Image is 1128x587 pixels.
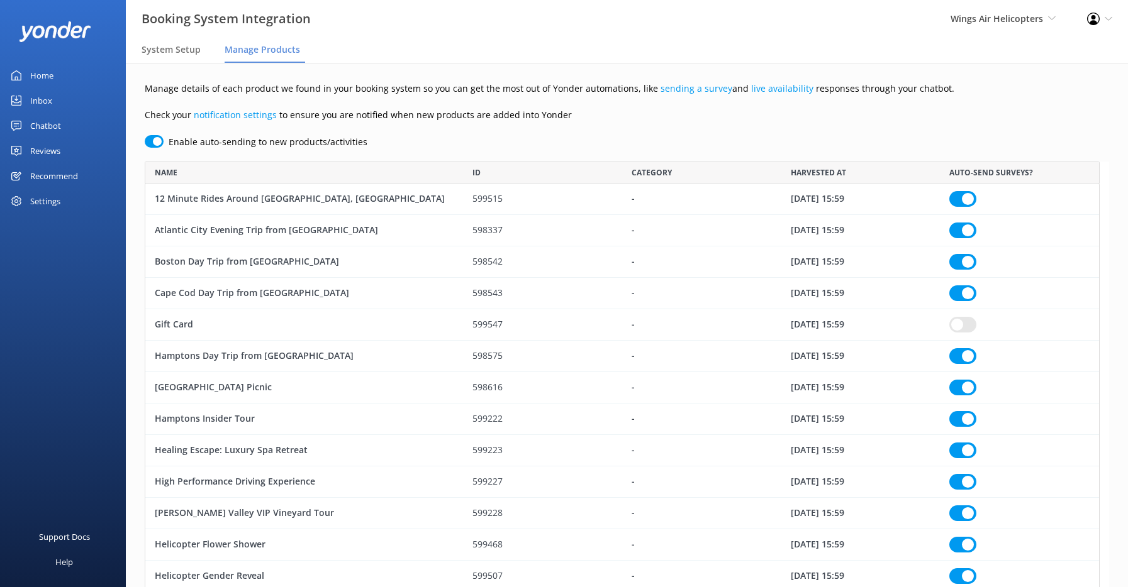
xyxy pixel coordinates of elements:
h3: Booking System Integration [142,9,311,29]
div: 598543 [463,278,622,309]
div: 05 Aug 25 15:59 [781,529,941,561]
span: CATEGORY [632,167,672,178]
div: 599515 [463,184,622,215]
div: 05 Aug 25 15:59 [781,498,941,529]
div: - [622,184,781,215]
div: - [622,466,781,498]
div: - [622,246,781,278]
div: - [622,435,781,466]
img: yonder-white-logo.png [19,21,91,42]
p: Check your to ensure you are notified when new products are added into Yonder [145,108,1109,122]
div: row [145,435,1100,466]
div: 05 Aug 25 15:59 [781,403,941,435]
div: Helicopter Flower Shower [145,529,463,561]
div: 599228 [463,498,622,529]
div: Boston Day Trip from Manhattan [145,246,463,278]
div: Healing Escape: Luxury Spa Retreat [145,435,463,466]
span: ID [472,167,481,178]
div: 05 Aug 25 15:59 [781,309,941,341]
div: Chatbot [30,113,61,138]
div: Hamptons Day Trip from Manhattan [145,341,463,372]
div: 05 Aug 25 15:59 [781,372,941,403]
div: 05 Aug 25 15:59 [781,278,941,309]
div: Hamptons Insider Tour [145,403,463,435]
div: 599227 [463,466,622,498]
div: 05 Aug 25 15:59 [781,184,941,215]
div: - [622,403,781,435]
div: row [145,498,1100,529]
div: Cape Cod Day Trip from Manhattan [145,278,463,309]
div: Inbox [30,88,52,113]
div: Help [55,549,73,574]
a: live availability [751,82,813,94]
span: Manage Products [225,43,300,56]
div: Gift Card [145,309,463,341]
div: - [622,278,781,309]
div: Settings [30,189,60,214]
div: Hudson Valley VIP Vineyard Tour [145,498,463,529]
div: Hamptons Beach Picnic [145,372,463,403]
div: 599222 [463,403,622,435]
div: row [145,529,1100,561]
div: Recommend [30,163,78,189]
div: 05 Aug 25 15:59 [781,466,941,498]
div: - [622,529,781,561]
span: HARVESTED AT [791,167,846,178]
div: 05 Aug 25 15:59 [781,215,941,246]
div: row [145,466,1100,498]
span: NAME [155,167,177,178]
div: 599468 [463,529,622,561]
div: 599223 [463,435,622,466]
div: - [622,498,781,529]
div: Home [30,63,53,88]
div: - [622,341,781,372]
div: 598337 [463,215,622,246]
div: 599547 [463,309,622,341]
div: 05 Aug 25 15:59 [781,246,941,278]
a: notification settings [194,109,277,121]
div: 12 Minute Rides Around Westchester, NY [145,184,463,215]
div: Support Docs [39,524,90,549]
div: 598575 [463,341,622,372]
div: Atlantic City Evening Trip from Manhattan [145,215,463,246]
div: High Performance Driving Experience [145,466,463,498]
div: row [145,215,1100,246]
label: Enable auto-sending to new products/activities [169,135,367,149]
div: 598542 [463,246,622,278]
div: row [145,309,1100,341]
div: Reviews [30,138,60,163]
div: row [145,184,1100,215]
div: - [622,309,781,341]
div: - [622,215,781,246]
div: - [622,372,781,403]
span: System Setup [142,43,201,56]
div: 05 Aug 25 15:59 [781,341,941,372]
div: row [145,372,1100,403]
div: 598616 [463,372,622,403]
div: row [145,278,1100,309]
p: Manage details of each product we found in your booking system so you can get the most out of Yon... [145,82,1109,96]
div: row [145,341,1100,372]
div: row [145,246,1100,278]
div: row [145,403,1100,435]
span: Wings Air Helicopters [951,13,1043,25]
a: sending a survey [661,82,732,94]
span: AUTO-SEND SURVEYS? [949,167,1033,178]
div: 05 Aug 25 15:59 [781,435,941,466]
